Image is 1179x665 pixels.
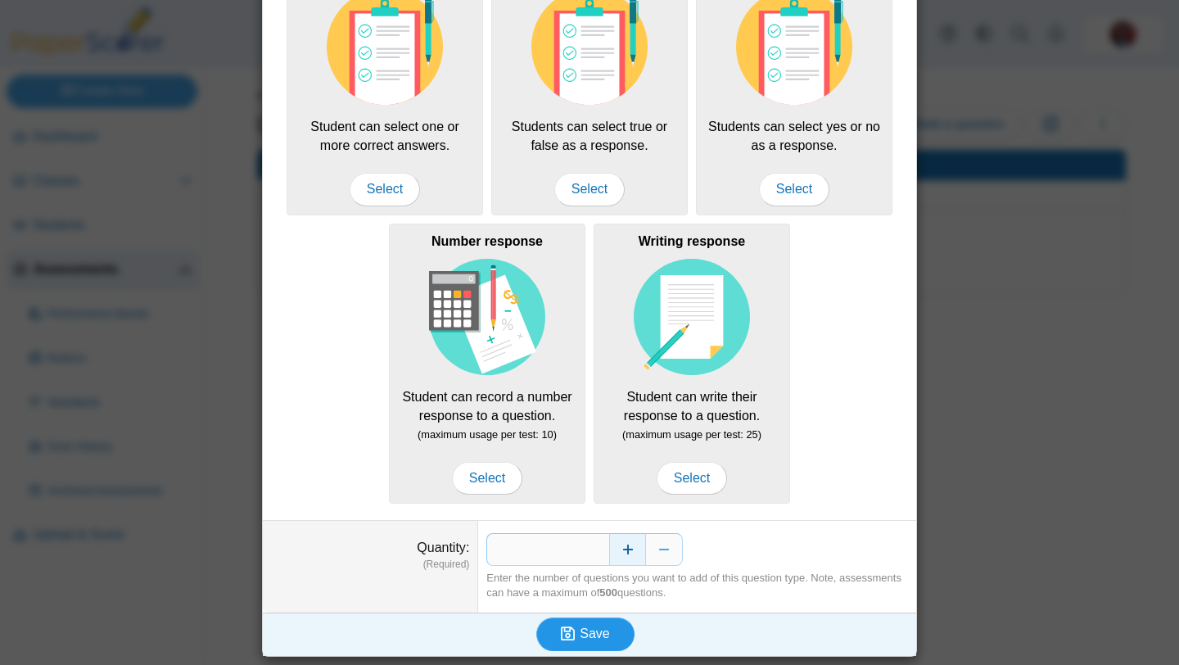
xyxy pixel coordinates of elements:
[599,586,617,599] b: 500
[350,173,420,206] span: Select
[271,558,469,572] dfn: (Required)
[554,173,625,206] span: Select
[657,462,727,495] span: Select
[431,234,543,248] b: Number response
[622,428,761,441] small: (maximum usage per test: 25)
[580,627,609,640] span: Save
[639,234,745,248] b: Writing response
[634,259,750,375] img: item-type-writing-response.svg
[759,173,829,206] span: Select
[646,533,683,566] button: Decrease
[417,541,469,554] label: Quantity
[609,533,646,566] button: Increase
[594,224,790,504] div: Student can write their response to a question.
[452,462,522,495] span: Select
[536,617,635,650] button: Save
[429,259,545,375] img: item-type-number-response.svg
[418,428,557,441] small: (maximum usage per test: 10)
[486,571,908,600] div: Enter the number of questions you want to add of this question type. Note, assessments can have a...
[389,224,585,504] div: Student can record a number response to a question.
